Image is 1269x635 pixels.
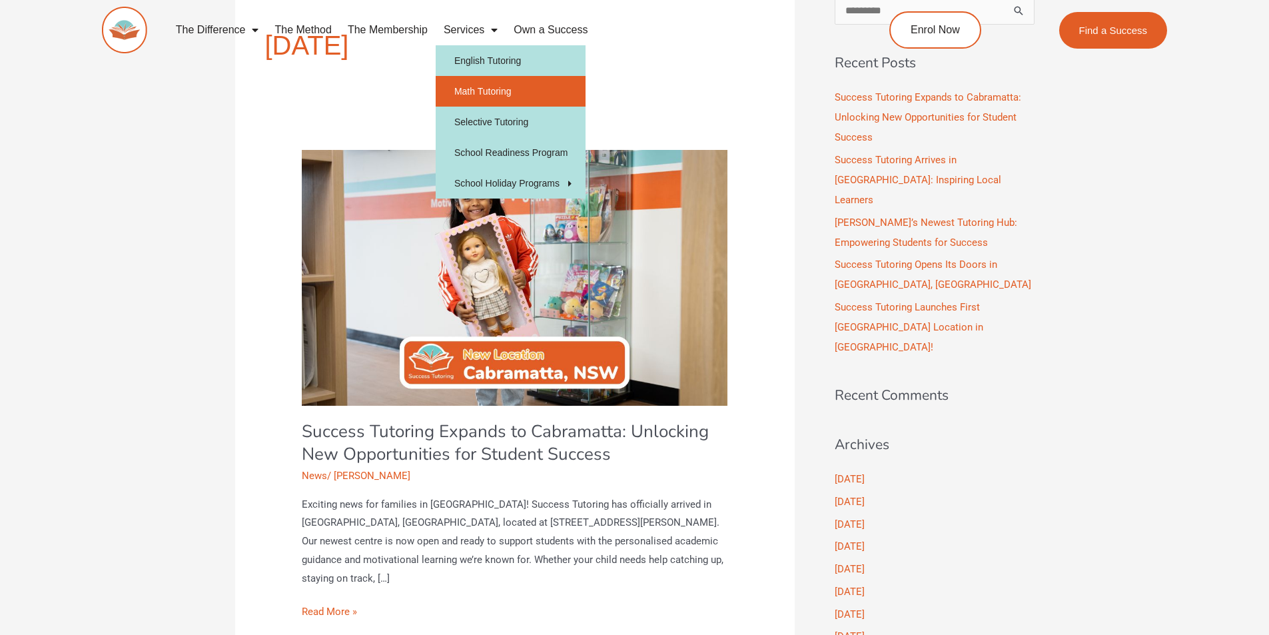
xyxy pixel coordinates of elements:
[302,271,728,283] a: Read: Success Tutoring Expands to Cabramatta: Unlocking New Opportunities for Student Success
[436,45,586,76] a: English Tutoring
[911,25,960,35] span: Enrol Now
[835,473,865,485] a: [DATE]
[302,420,709,466] a: Success Tutoring Expands to Cabramatta: Unlocking New Opportunities for Student Success
[266,15,339,45] a: The Method
[835,385,1035,406] h2: Recent Comments
[835,87,1035,357] nav: Recent Posts
[302,470,327,482] a: News
[1079,25,1148,35] span: Find a Success
[1059,12,1168,49] a: Find a Success
[889,11,981,49] a: Enrol Now
[168,15,267,45] a: The Difference
[835,496,865,508] a: [DATE]
[302,469,728,484] div: /
[835,434,1035,456] h2: Archives
[835,154,1001,206] a: Success Tutoring Arrives in [GEOGRAPHIC_DATA]: Inspiring Local Learners
[1047,484,1269,635] iframe: Chat Widget
[436,15,506,45] a: Services
[835,540,865,552] a: [DATE]
[506,15,596,45] a: Own a Success
[835,91,1021,143] a: Success Tutoring Expands to Cabramatta: Unlocking New Opportunities for Student Success
[302,603,357,622] a: Read More »
[436,168,586,199] a: School Holiday Programs
[436,137,586,168] a: School Readiness Program
[835,217,1017,249] a: [PERSON_NAME]’s Newest Tutoring Hub: Empowering Students for Success
[835,259,1031,291] a: Success Tutoring Opens Its Doors in [GEOGRAPHIC_DATA], [GEOGRAPHIC_DATA]
[334,470,410,482] a: [PERSON_NAME]
[436,76,586,107] a: Math Tutoring
[436,45,586,199] ul: Services
[168,15,829,45] nav: Menu
[436,107,586,137] a: Selective Tutoring
[835,608,865,620] a: [DATE]
[835,301,983,353] a: Success Tutoring Launches First [GEOGRAPHIC_DATA] Location in [GEOGRAPHIC_DATA]!
[302,496,728,588] p: Exciting news for families in [GEOGRAPHIC_DATA]! Success Tutoring has officially arrived in [GEOG...
[835,518,865,530] a: [DATE]
[835,563,865,575] a: [DATE]
[340,15,436,45] a: The Membership
[835,586,865,598] a: [DATE]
